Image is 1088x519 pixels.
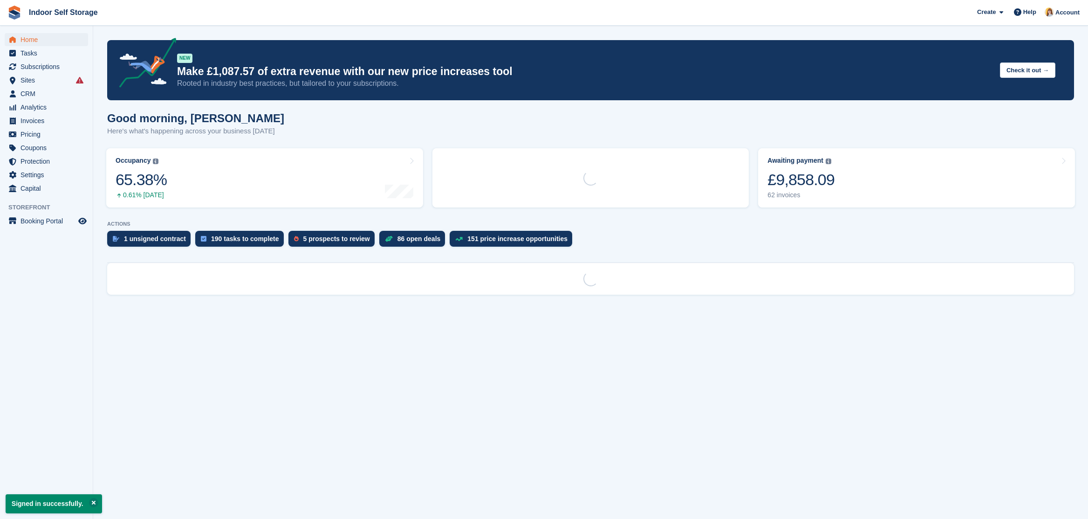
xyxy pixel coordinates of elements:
[5,114,88,127] a: menu
[5,128,88,141] a: menu
[21,128,76,141] span: Pricing
[107,221,1074,227] p: ACTIONS
[826,159,831,164] img: icon-info-grey-7440780725fd019a000dd9b08b2336e03edf1995a4989e88bcd33f0948082b44.svg
[5,33,88,46] a: menu
[107,112,284,125] h1: Good morning, [PERSON_NAME]
[21,101,76,114] span: Analytics
[303,235,370,242] div: 5 prospects to review
[195,231,288,251] a: 190 tasks to complete
[397,235,441,242] div: 86 open deals
[5,155,88,168] a: menu
[106,148,423,208] a: Occupancy 65.38% 0.61% [DATE]
[379,231,450,251] a: 86 open deals
[21,155,76,168] span: Protection
[1045,7,1054,17] img: Joanne Smith
[21,60,76,73] span: Subscriptions
[5,168,88,181] a: menu
[21,168,76,181] span: Settings
[107,126,284,137] p: Here's what's happening across your business [DATE]
[455,237,463,241] img: price_increase_opportunities-93ffe204e8149a01c8c9dc8f82e8f89637d9d84a8eef4429ea346261dce0b2c0.svg
[153,159,158,164] img: icon-info-grey-7440780725fd019a000dd9b08b2336e03edf1995a4989e88bcd33f0948082b44.svg
[21,182,76,195] span: Capital
[25,5,102,20] a: Indoor Self Storage
[211,235,279,242] div: 190 tasks to complete
[977,7,996,17] span: Create
[177,65,992,78] p: Make £1,087.57 of extra revenue with our new price increases tool
[5,87,88,100] a: menu
[77,215,88,227] a: Preview store
[76,76,83,84] i: Smart entry sync failures have occurred
[767,157,823,165] div: Awaiting payment
[124,235,186,242] div: 1 unsigned contract
[21,114,76,127] span: Invoices
[1055,8,1080,17] span: Account
[116,157,151,165] div: Occupancy
[1000,62,1055,78] button: Check it out →
[758,148,1075,208] a: Awaiting payment £9,858.09 62 invoices
[767,170,835,189] div: £9,858.09
[21,33,76,46] span: Home
[201,236,206,242] img: task-75834270c22a3079a89374b754ae025e5fb1db73e45f91037f5363f120a921f8.svg
[116,191,167,199] div: 0.61% [DATE]
[5,47,88,60] a: menu
[5,74,88,87] a: menu
[177,78,992,89] p: Rooted in industry best practices, but tailored to your subscriptions.
[8,203,93,212] span: Storefront
[7,6,21,20] img: stora-icon-8386f47178a22dfd0bd8f6a31ec36ba5ce8667c1dd55bd0f319d3a0aa187defe.svg
[113,236,119,242] img: contract_signature_icon-13c848040528278c33f63329250d36e43548de30e8caae1d1a13099fd9432cc5.svg
[1023,7,1036,17] span: Help
[294,236,299,242] img: prospect-51fa495bee0391a8d652442698ab0144808aea92771e9ea1ae160a38d050c398.svg
[111,38,177,91] img: price-adjustments-announcement-icon-8257ccfd72463d97f412b2fc003d46551f7dbcb40ab6d574587a9cd5c0d94...
[107,231,195,251] a: 1 unsigned contract
[5,182,88,195] a: menu
[5,141,88,154] a: menu
[21,74,76,87] span: Sites
[288,231,379,251] a: 5 prospects to review
[467,235,568,242] div: 151 price increase opportunities
[116,170,167,189] div: 65.38%
[5,60,88,73] a: menu
[5,101,88,114] a: menu
[21,141,76,154] span: Coupons
[450,231,577,251] a: 151 price increase opportunities
[385,235,393,242] img: deal-1b604bf984904fb50ccaf53a9ad4b4a5d6e5aea283cecdc64d6e3604feb123c2.svg
[767,191,835,199] div: 62 invoices
[177,54,192,63] div: NEW
[6,494,102,513] p: Signed in successfully.
[21,87,76,100] span: CRM
[5,215,88,228] a: menu
[21,47,76,60] span: Tasks
[21,215,76,228] span: Booking Portal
